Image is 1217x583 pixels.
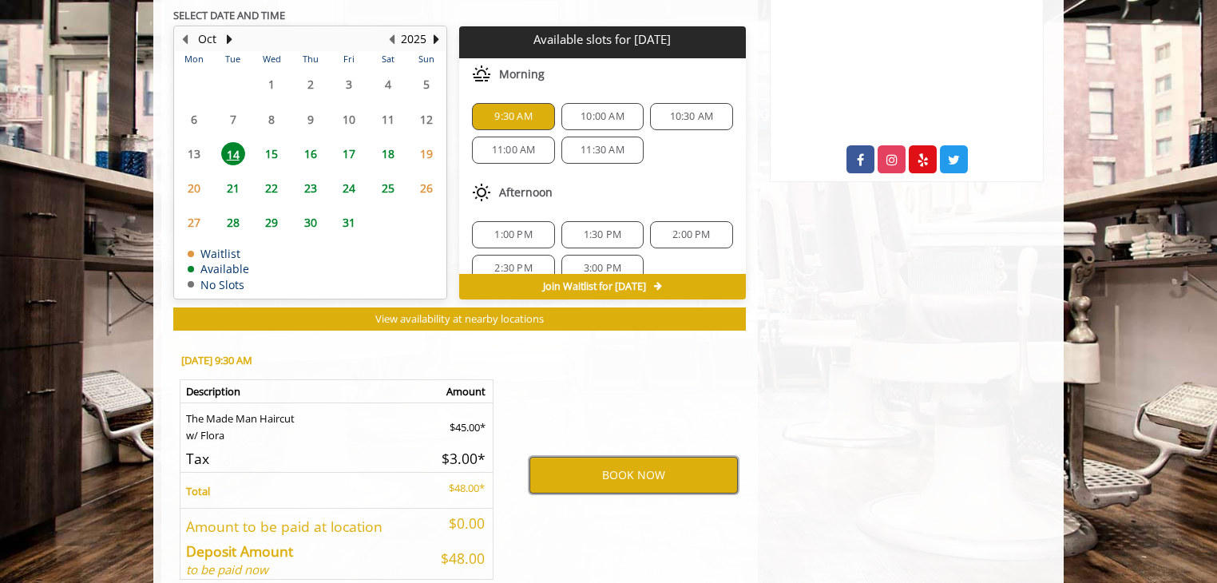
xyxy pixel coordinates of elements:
h5: Amount to be paid at location [186,519,419,534]
b: Total [186,484,210,498]
h5: $48.00 [431,551,486,566]
td: No Slots [188,279,249,291]
td: Waitlist [188,248,249,260]
th: Sat [368,51,406,67]
span: 11:00 AM [492,144,536,157]
button: Previous Month [178,30,191,48]
div: 3:00 PM [561,255,644,282]
span: 18 [376,142,400,165]
div: 2:30 PM [472,255,554,282]
td: $45.00* [426,403,494,444]
span: 22 [260,176,283,200]
span: 24 [337,176,361,200]
button: Next Month [223,30,236,48]
th: Fri [330,51,368,67]
td: Select day24 [330,171,368,205]
span: 23 [299,176,323,200]
span: 11:30 AM [581,144,624,157]
th: Wed [252,51,291,67]
b: Amount [446,384,486,399]
td: Select day21 [213,171,252,205]
button: Next Year [430,30,442,48]
span: 9:30 AM [494,110,532,123]
div: 1:30 PM [561,221,644,248]
span: 21 [221,176,245,200]
span: 14 [221,142,245,165]
span: 29 [260,211,283,234]
b: Description [186,384,240,399]
th: Mon [175,51,213,67]
button: View availability at nearby locations [173,307,746,331]
h5: $3.00* [431,451,486,466]
td: Select day30 [291,205,329,240]
span: Afternoon [499,186,553,199]
td: Select day16 [291,137,329,171]
img: afternoon slots [472,183,491,202]
span: 1:30 PM [584,228,621,241]
span: 28 [221,211,245,234]
span: 20 [182,176,206,200]
h5: $0.00 [431,516,486,531]
span: 2:30 PM [494,262,532,275]
div: 11:30 AM [561,137,644,164]
td: Select day28 [213,205,252,240]
span: 1:00 PM [494,228,532,241]
span: 27 [182,211,206,234]
h5: Tax [186,451,419,466]
button: BOOK NOW [529,457,738,494]
div: 10:30 AM [650,103,732,130]
div: 10:00 AM [561,103,644,130]
b: SELECT DATE AND TIME [173,8,285,22]
b: [DATE] 9:30 AM [181,353,252,367]
td: Select day23 [291,171,329,205]
td: Select day18 [368,137,406,171]
span: 10:30 AM [670,110,714,123]
p: $48.00* [431,480,486,497]
td: Select day19 [407,137,446,171]
span: 10:00 AM [581,110,624,123]
span: Join Waitlist for [DATE] [543,280,646,293]
div: 9:30 AM [472,103,554,130]
button: Oct [198,30,216,48]
span: View availability at nearby locations [375,311,544,326]
span: 30 [299,211,323,234]
span: 2:00 PM [672,228,710,241]
p: Available slots for [DATE] [466,33,739,46]
b: Deposit Amount [186,541,293,561]
span: 19 [414,142,438,165]
td: Select day26 [407,171,446,205]
span: 16 [299,142,323,165]
div: 11:00 AM [472,137,554,164]
span: 31 [337,211,361,234]
i: to be paid now [186,561,268,577]
th: Thu [291,51,329,67]
td: Select day29 [252,205,291,240]
button: Previous Year [385,30,398,48]
td: Select day14 [213,137,252,171]
th: Tue [213,51,252,67]
span: Morning [499,68,545,81]
td: Select day17 [330,137,368,171]
td: Select day25 [368,171,406,205]
td: Select day31 [330,205,368,240]
span: 15 [260,142,283,165]
span: 25 [376,176,400,200]
td: Select day20 [175,171,213,205]
td: Select day15 [252,137,291,171]
td: Available [188,263,249,275]
td: The Made Man Haircut w/ Flora [180,403,426,444]
button: 2025 [401,30,426,48]
td: Select day27 [175,205,213,240]
th: Sun [407,51,446,67]
td: Select day22 [252,171,291,205]
span: 17 [337,142,361,165]
span: 3:00 PM [584,262,621,275]
span: 26 [414,176,438,200]
div: 2:00 PM [650,221,732,248]
div: 1:00 PM [472,221,554,248]
img: morning slots [472,65,491,84]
